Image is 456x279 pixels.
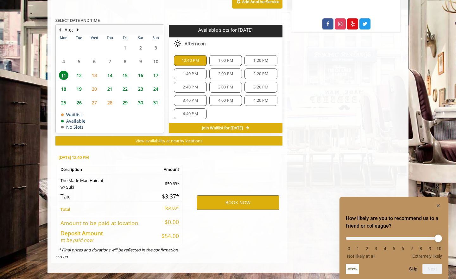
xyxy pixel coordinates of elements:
span: 20 [90,84,99,94]
h5: $54.00 [158,233,179,239]
td: Select day29 [117,96,133,109]
span: 15 [120,71,130,80]
button: Next Month [75,26,80,33]
span: Join Waitlist for [DATE] [202,126,243,131]
b: Total [60,206,70,212]
span: 25 [59,98,68,107]
button: BOOK NOW [197,195,279,210]
th: Mon [56,35,71,41]
i: * Final prices and durations will be reflected in the confirmation screen [55,247,178,259]
th: Thu [102,35,117,41]
td: Select day24 [148,82,164,96]
span: 3:20 PM [253,85,268,90]
button: Aug [65,26,73,33]
span: 18 [59,84,68,94]
button: View availability at nearby locations [55,136,282,146]
div: 1:20 PM [244,55,277,66]
h5: Tax [60,193,153,199]
th: Tue [71,35,86,41]
div: 3:20 PM [244,82,277,93]
span: 3:00 PM [218,85,233,90]
span: 14 [105,71,115,80]
span: 1:20 PM [253,58,268,63]
th: Sat [133,35,148,41]
button: Previous Month [57,26,62,33]
div: 3:00 PM [209,82,242,93]
div: 1:00 PM [209,55,242,66]
td: Select day11 [56,68,71,82]
span: 11 [59,71,68,80]
li: 5 [391,246,397,251]
span: 16 [136,71,145,80]
span: 22 [120,84,130,94]
td: Waitlist [61,112,85,117]
div: 2:40 PM [174,82,206,93]
span: 21 [105,84,115,94]
span: 23 [136,84,145,94]
td: Select day20 [87,82,102,96]
td: Select day13 [87,68,102,82]
span: Afternoon [185,41,206,46]
span: 13 [90,71,99,80]
span: 1:40 PM [183,71,198,76]
td: Select day26 [71,96,86,109]
h5: Amount to be paid at location [60,220,153,226]
td: Select day31 [148,96,164,109]
td: Select day25 [56,96,71,109]
img: afternoon slots [174,40,181,48]
td: Select day28 [102,96,117,109]
span: 3:40 PM [183,98,198,103]
li: 10 [436,246,442,251]
td: Select day17 [148,68,164,82]
th: Sun [148,35,164,41]
h5: $0.00 [158,219,179,225]
span: 24 [151,84,161,94]
td: Available [61,119,85,123]
td: $50.63* [155,174,182,190]
td: Select day22 [117,82,133,96]
div: 4:00 PM [209,95,242,106]
span: 4:20 PM [253,98,268,103]
td: No Slots [61,125,85,129]
td: Select day27 [87,96,102,109]
span: 19 [74,84,84,94]
div: 2:20 PM [244,68,277,79]
b: Deposit Amount [60,229,103,237]
li: 8 [418,246,424,251]
li: 7 [409,246,415,251]
li: 2 [364,246,370,251]
td: Select day18 [56,82,71,96]
span: 28 [105,98,115,107]
div: 4:20 PM [244,95,277,106]
li: 1 [355,246,361,251]
div: 12:40 PM [174,55,206,66]
td: Select day30 [133,96,148,109]
li: 3 [373,246,379,251]
td: Select day15 [117,68,133,82]
div: How likely are you to recommend us to a friend or colleague? Select an option from 0 to 10, with ... [346,202,442,274]
span: 1:00 PM [218,58,233,63]
i: to be paid now [60,237,93,243]
h5: $3.37* [158,193,179,199]
span: View availability at nearby locations [136,138,202,144]
span: 29 [120,98,130,107]
li: 6 [400,246,406,251]
b: [DATE] 12:40 PM [59,154,89,160]
td: Select day12 [71,68,86,82]
span: 2:20 PM [253,71,268,76]
span: 2:00 PM [218,71,233,76]
b: SELECT DATE AND TIME [55,17,100,23]
div: 3:40 PM [174,95,206,106]
p: $54.00* [158,205,179,211]
td: Select day21 [102,82,117,96]
div: 1:40 PM [174,68,206,79]
button: Skip [409,266,417,271]
b: Amount [164,166,179,172]
span: Extremely likely [412,254,442,259]
td: Select day14 [102,68,117,82]
span: 17 [151,71,161,80]
td: Select day16 [133,68,148,82]
p: Available slots for [DATE] [171,27,280,33]
td: Select day23 [133,82,148,96]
